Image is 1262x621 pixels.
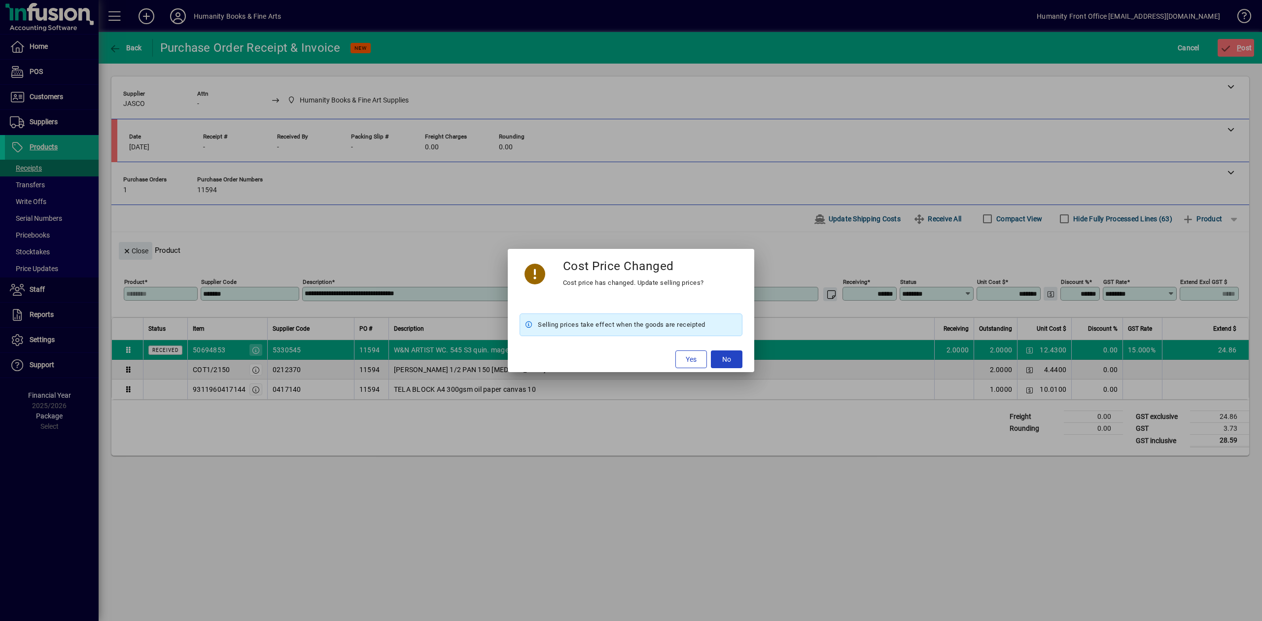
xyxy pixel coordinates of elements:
span: Yes [686,354,697,365]
span: No [722,354,731,365]
h3: Cost Price Changed [563,259,674,273]
button: No [711,350,742,368]
span: Selling prices take effect when the goods are receipted [538,319,705,331]
button: Yes [675,350,707,368]
div: Cost price has changed. Update selling prices? [563,277,704,289]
